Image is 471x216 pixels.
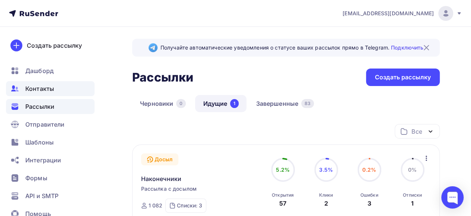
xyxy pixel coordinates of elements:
a: [EMAIL_ADDRESS][DOMAIN_NAME] [343,6,462,21]
div: 3 [367,199,371,208]
a: Идущие1 [195,95,246,112]
div: Списки: 3 [177,202,202,209]
div: 1 082 [149,202,163,209]
div: 2 [324,199,328,208]
a: Шаблоны [6,135,95,150]
span: Наконечники [141,174,182,183]
div: 57 [279,199,286,208]
div: 1 [230,99,239,108]
span: 0.2% [362,166,376,173]
button: Все [395,124,440,139]
span: [EMAIL_ADDRESS][DOMAIN_NAME] [343,10,434,17]
a: Дашборд [6,63,95,78]
span: Получайте автоматические уведомления о статусе ваших рассылок прямо в Telegram. [160,44,423,51]
span: Рассылка с досылом [141,185,197,193]
span: Интеграции [25,156,61,165]
span: Отправители [25,120,65,129]
a: Отправители [6,117,95,132]
a: Завершенные83 [248,95,322,112]
img: Telegram [149,43,157,52]
h2: Рассылки [132,70,193,85]
span: 3.5% [319,166,333,173]
span: Формы [25,174,47,182]
div: Все [411,127,422,136]
span: 0% [408,166,417,173]
a: Рассылки [6,99,95,114]
div: Клики [319,192,333,198]
span: API и SMTP [25,191,58,200]
span: Контакты [25,84,54,93]
span: Рассылки [25,102,54,111]
div: Ошибки [360,192,378,198]
a: Черновики0 [132,95,194,112]
a: Подключить [391,44,423,51]
div: Отписки [403,192,422,198]
div: Открытия [272,192,294,198]
a: Контакты [6,81,95,96]
div: Досыл [141,153,179,165]
div: Создать рассылку [375,73,431,82]
span: Дашборд [25,66,54,75]
div: 1 [411,199,414,208]
div: 0 [176,99,186,108]
span: 5.2% [276,166,290,173]
a: Формы [6,171,95,185]
div: Создать рассылку [27,41,82,50]
span: Шаблоны [25,138,54,147]
div: 83 [301,99,314,108]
